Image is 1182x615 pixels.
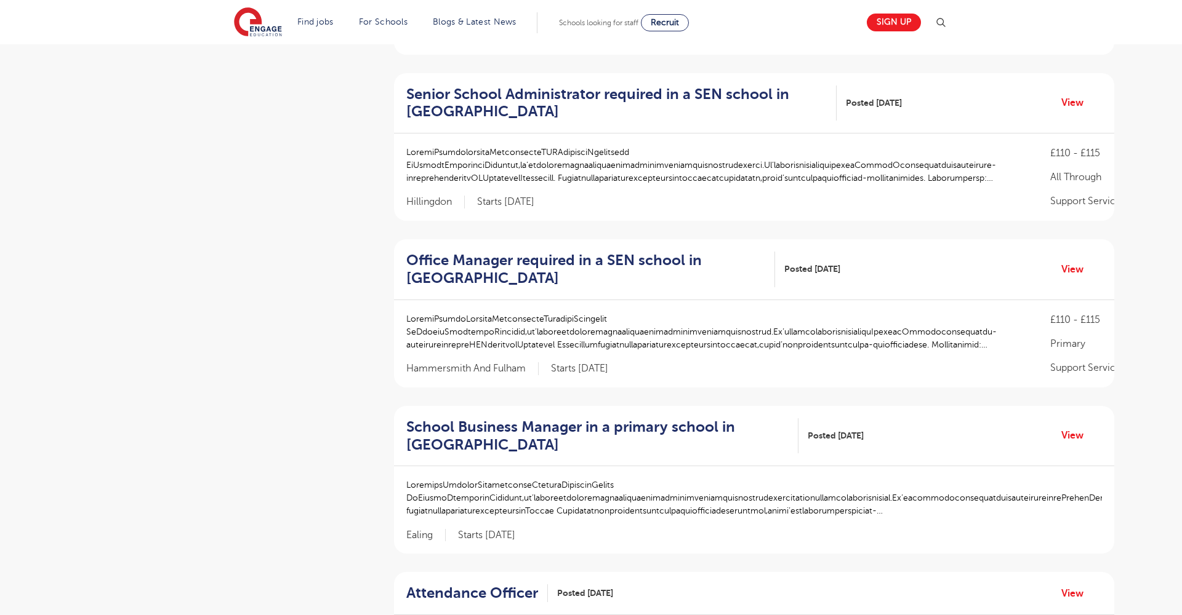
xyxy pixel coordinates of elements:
[808,429,864,442] span: Posted [DATE]
[406,312,1026,351] p: LoremiPsumdoLorsitaMetconsecteTuradipiScingelit SeDdoeiuSmodtempoRincidid,ut’laboreetdoloremagnaa...
[406,362,539,375] span: Hammersmith And Fulham
[651,18,679,27] span: Recruit
[406,85,837,121] a: Senior School Administrator required in a SEN school in [GEOGRAPHIC_DATA]
[784,263,840,276] span: Posted [DATE]
[867,14,921,31] a: Sign up
[551,362,608,375] p: Starts [DATE]
[559,18,638,27] span: Schools looking for staff
[1061,585,1093,601] a: View
[406,418,789,454] h2: School Business Manager in a primary school in [GEOGRAPHIC_DATA]
[1061,95,1093,111] a: View
[406,146,1026,184] p: LoremiPsumdolorsitaMetconsecteTURAdipisciNgelitsedd EiUsmodtEmporinciDiduntut,la’etdoloremagnaali...
[406,418,798,454] a: School Business Manager in a primary school in [GEOGRAPHIC_DATA]
[557,587,613,600] span: Posted [DATE]
[406,584,548,602] a: Attendance Officer
[641,14,689,31] a: Recruit
[406,584,538,602] h2: Attendance Officer
[846,97,902,109] span: Posted [DATE]
[406,196,465,208] span: Hillingdon
[1061,427,1093,443] a: View
[406,85,827,121] h2: Senior School Administrator required in a SEN school in [GEOGRAPHIC_DATA]
[1061,261,1093,277] a: View
[234,7,282,38] img: Engage Education
[406,252,765,287] h2: Office Manager required in a SEN school in [GEOGRAPHIC_DATA]
[406,252,775,287] a: Office Manager required in a SEN school in [GEOGRAPHIC_DATA]
[477,196,534,208] p: Starts [DATE]
[406,529,446,542] span: Ealing
[359,17,408,26] a: For Schools
[433,17,517,26] a: Blogs & Latest News
[458,529,515,542] p: Starts [DATE]
[297,17,334,26] a: Find jobs
[406,478,1102,517] p: LoremipsUmdolorSitametconseCteturaDipiscinGelits DoEiusmoDtemporinCididunt,ut’laboreetdoloremagna...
